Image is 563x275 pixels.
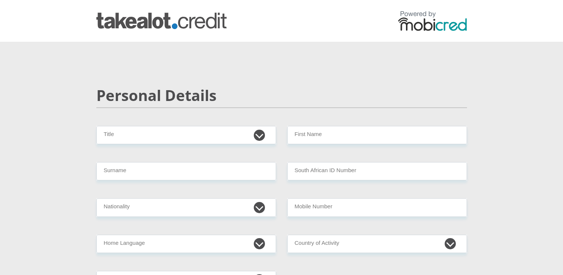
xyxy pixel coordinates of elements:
img: takealot_credit logo [96,13,227,29]
input: ID Number [287,162,467,180]
h2: Personal Details [96,86,467,104]
input: Contact Number [287,198,467,216]
img: powered by mobicred logo [398,11,467,31]
input: Surname [96,162,276,180]
input: First Name [287,126,467,144]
